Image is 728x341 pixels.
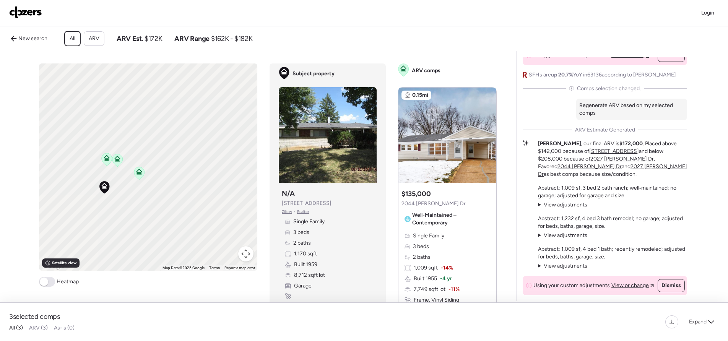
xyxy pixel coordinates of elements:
span: Single Family [413,232,444,240]
span: View adjustments [544,201,587,208]
span: 3 selected comps [9,312,60,321]
strong: [PERSON_NAME] [538,140,581,147]
span: View adjustments [544,263,587,269]
span: Map Data ©2025 Google [162,266,205,270]
span: 1,170 sqft [294,250,317,258]
a: 2027 [PERSON_NAME] Dr [590,156,654,162]
span: Satellite view [52,260,76,266]
span: 3 beds [293,229,309,236]
span: -14% [441,264,453,272]
span: Single Family [293,218,325,226]
span: 2 baths [413,253,431,261]
span: Comps selection changed. [577,85,641,93]
span: 2 baths [293,239,311,247]
span: Login [701,10,714,16]
span: All [70,35,75,42]
p: Abstract: 1,009 sf, 3 bed 2 bath ranch; well‑maintained; no garage; adjusted for garage and size. [538,184,687,200]
summary: View adjustments [538,232,587,239]
span: ARV Estimate Generated [575,126,635,134]
span: ARV comps [412,67,440,75]
span: Zillow [282,209,292,215]
p: Regenerate ARV based on my selected comps [579,102,684,117]
span: ARV (3) [29,325,48,331]
span: [STREET_ADDRESS] [282,200,331,207]
a: Terms (opens in new tab) [209,266,220,270]
span: New search [18,35,47,42]
span: Realtor [297,209,309,215]
span: 3 beds [413,243,429,250]
button: Map camera controls [238,246,253,261]
span: Frame, Vinyl Siding [414,296,459,304]
span: -4 yr [440,275,452,283]
span: $162K - $182K [211,34,252,43]
img: Google [41,261,66,271]
span: 8,712 sqft lot [294,271,325,279]
strong: $172,000 [619,140,643,147]
span: As-is (0) [54,325,75,331]
p: Abstract: 1,232 sf, 4 bed 3 bath remodel; no garage; adjusted for beds, baths, garage, size. [538,215,687,230]
span: 0.15mi [412,91,428,99]
span: $172K [145,34,162,43]
a: [STREET_ADDRESS] [589,148,639,154]
span: Garage [294,282,312,290]
span: up 20.7% [551,71,573,78]
span: • [294,209,296,215]
p: Abstract: 1,009 sf, 4 bed 1 bath; recently remodeled; adjusted for beds, baths, garage, size. [538,245,687,261]
p: , our final ARV is . Placed above $142,000 because of and below $208,000 because of . Favored and... [538,140,687,178]
a: Report a map error [224,266,255,270]
span: ARV [89,35,99,42]
span: -11% [448,286,460,293]
summary: View adjustments [538,201,587,209]
a: View or change [611,282,654,289]
span: Dismiss [661,282,681,289]
h3: $135,000 [401,189,431,198]
span: ARV Range [174,34,210,43]
span: 2044 [PERSON_NAME] Dr [401,200,466,208]
h3: N/A [282,189,295,198]
span: Built 1955 [414,275,437,283]
span: Using your custom adjustments [533,282,610,289]
span: View or change [611,282,649,289]
span: Heatmap [57,278,79,286]
span: 7,749 sqft lot [414,286,445,293]
span: Expand [689,318,707,326]
span: Subject property [292,70,335,78]
a: New search [6,32,52,45]
span: Built 1959 [294,261,317,268]
img: Logo [9,6,42,18]
span: 1,009 sqft [414,264,438,272]
summary: View adjustments [538,262,587,270]
span: Well-Maintained – Contemporary [412,211,491,227]
span: SFHs are YoY in 63136 according to [PERSON_NAME] [529,71,676,79]
span: ARV Est. [117,34,143,43]
a: 2027 [PERSON_NAME] Dr [538,163,687,177]
span: View adjustments [544,232,587,239]
a: 2044 [PERSON_NAME] Dr [557,163,622,170]
a: Open this area in Google Maps (opens a new window) [41,261,66,271]
span: All (3) [9,325,23,331]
